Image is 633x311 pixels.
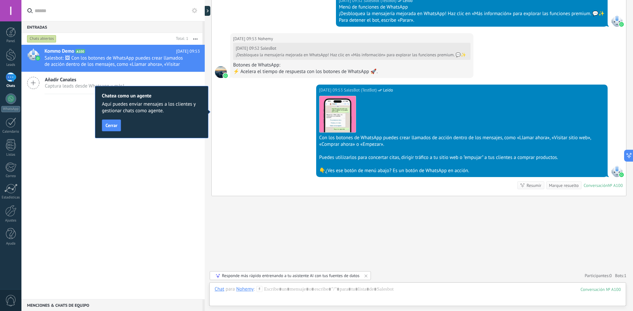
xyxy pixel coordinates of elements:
[319,154,605,161] div: Puedes utilizarlos para concertar citas, dirigir tráfico a tu sitio web o "empujar" a tus cliente...
[581,287,621,292] div: 100
[215,66,227,78] span: Nohemy
[319,135,605,148] div: Con los botones de WhatsApp puedes crear llamados de acción dentro de los mensajes, como «Llamar ...
[204,6,210,16] div: Mostrar
[223,73,228,78] img: waba.svg
[549,182,579,189] div: Marque resuelto
[27,35,56,43] div: Chats abiertos
[319,96,356,132] img: 38147530-0c9f-422b-b271-cd6e1cb843e2
[1,219,20,223] div: Ajustes
[611,15,623,27] span: SalesBot
[45,77,124,83] span: Añadir Canales
[1,63,20,67] div: Leads
[222,273,359,278] div: Responde más rápido entrenando a tu asistente AI con tus fuentes de datos
[226,286,235,293] span: para
[173,36,188,42] div: Total: 1
[21,45,205,72] a: Kommo Demo A100 [DATE] 09:53 Salesbot: 🖼 Con los botones de WhatsApp puedes crear llamados de acc...
[619,172,624,177] img: waba.svg
[1,39,20,43] div: Panel
[615,273,626,278] span: Bots:
[584,183,608,188] div: Conversación
[1,153,20,157] div: Listas
[188,33,202,45] button: Más
[1,195,20,200] div: Estadísticas
[36,56,40,61] img: waba.svg
[45,83,124,89] span: Captura leads desde Whatsapp y más!
[21,299,202,311] div: Menciones & Chats de equipo
[102,101,201,114] span: Aquí puedes enviar mensajes a los clientes y gestionar chats como agente.
[258,36,273,42] span: Nohemy
[339,4,605,11] div: Menú de funciones de WhatsApp
[339,11,605,17] div: ¡Desbloquea la mensajería mejorada en WhatsApp! Haz clic en «Más información» para explorar las f...
[233,36,258,42] div: [DATE] 09:53
[624,273,626,278] span: 1
[319,168,605,174] div: 👇¿Ves ese botón de menú abajo? Es un botón de WhatsApp en acción.
[45,48,74,55] span: Kommo Demo
[236,46,260,51] div: [DATE] 09:52
[1,130,20,134] div: Calendario
[339,17,605,24] div: Para detener el bot, escribe «Parar».
[102,119,121,131] button: Cerrar
[233,68,470,75] div: ⚡ Acelera el tiempo de respuesta con los botones de WhatsApp 🚀.
[1,84,20,88] div: Chats
[610,273,612,278] span: 0
[1,106,20,112] div: WhatsApp
[383,87,393,93] span: Leído
[611,165,623,177] span: SalesBot
[608,183,623,188] div: № A100
[619,22,624,27] img: waba.svg
[233,62,470,68] div: Botones de WhatsApp:
[176,48,200,55] span: [DATE] 09:53
[585,273,612,278] a: Participantes:0
[344,87,377,93] span: SalesBot (TestBot)
[75,49,85,53] span: A100
[236,286,254,292] div: Nohemy
[21,21,202,33] div: Entradas
[45,55,187,67] span: Salesbot: 🖼 Con los botones de WhatsApp puedes crear llamados de acción dentro de los mensajes, c...
[254,286,255,293] span: :
[102,93,201,99] h2: Chatea como un agente
[1,242,20,246] div: Ayuda
[1,174,20,178] div: Correo
[260,45,276,51] span: SalesBot
[319,87,344,93] div: [DATE] 09:53
[105,123,117,128] span: Cerrar
[236,52,466,58] div: ¡Desbloquea la mensajería mejorada en WhatsApp! Haz clic en «Más información» para explorar las f...
[527,182,541,189] div: Resumir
